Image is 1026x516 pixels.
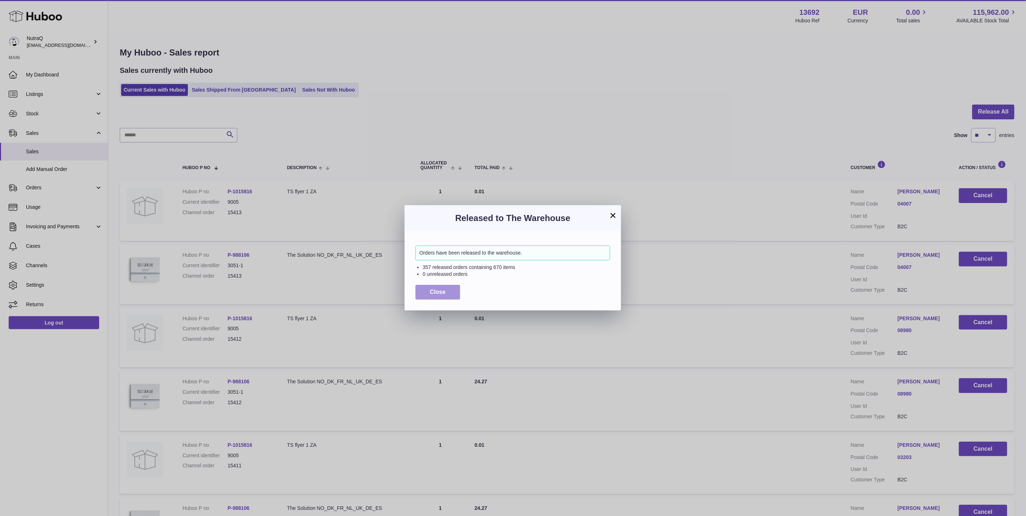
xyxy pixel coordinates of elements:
li: 357 released orders containing 670 items [423,264,610,271]
button: Close [415,285,460,300]
div: Orders have been released to the warehouse. [415,246,610,260]
li: 0 unreleased orders [423,271,610,278]
span: Close [430,289,446,295]
h3: Released to The Warehouse [415,212,610,224]
button: × [609,211,617,220]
